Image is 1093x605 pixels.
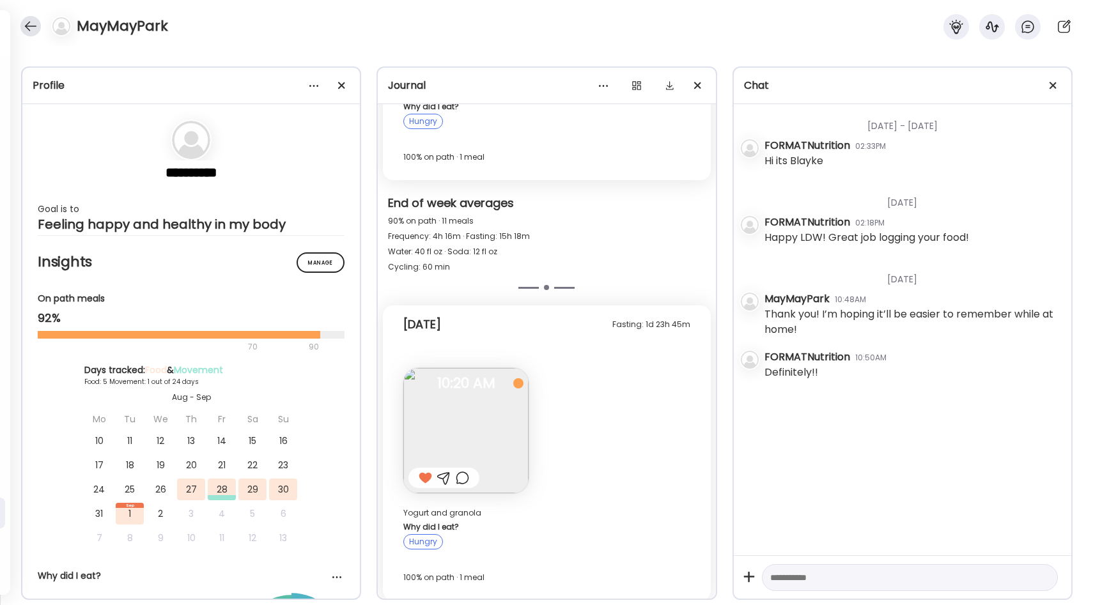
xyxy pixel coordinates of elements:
[388,78,705,93] div: Journal
[177,408,205,430] div: Th
[612,317,690,332] div: Fasting: 1d 23h 45m
[208,430,236,452] div: 14
[855,217,885,229] div: 02:18PM
[741,216,759,234] img: bg-avatar-default.svg
[38,339,305,355] div: 70
[764,257,1061,291] div: [DATE]
[269,503,297,525] div: 6
[403,509,529,517] div: Yogurt and granola
[297,252,345,273] div: Manage
[764,230,969,245] div: Happy LDW! Great job logging your food!
[855,352,887,364] div: 10:50AM
[238,527,267,549] div: 12
[85,430,113,452] div: 10
[38,292,345,305] div: On path meals
[403,378,529,389] span: 10:20 AM
[145,364,167,376] span: Food
[146,430,174,452] div: 12
[744,78,1061,93] div: Chat
[741,139,759,157] img: bg-avatar-default.svg
[403,317,441,332] div: [DATE]
[764,215,850,230] div: FORMATNutrition
[116,454,144,476] div: 18
[38,310,345,326] div: 92%
[33,78,350,93] div: Profile
[116,503,144,525] div: 1
[403,534,443,549] div: Hungry
[238,430,267,452] div: 15
[38,569,345,583] div: Why did I eat?
[116,479,144,500] div: 25
[177,503,205,525] div: 3
[38,252,345,272] h2: Insights
[238,503,267,525] div: 5
[764,153,823,169] div: Hi its Blayke
[38,217,345,232] div: Feeling happy and healthy in my body
[764,138,850,153] div: FORMATNutrition
[388,213,705,275] div: 90% on path · 11 meals Frequency: 4h 16m · Fasting: 15h 18m Water: 40 fl oz · Soda: 12 fl oz Cycl...
[238,408,267,430] div: Sa
[269,430,297,452] div: 16
[403,523,529,532] div: Why did I eat?
[269,408,297,430] div: Su
[208,527,236,549] div: 11
[177,479,205,500] div: 27
[174,364,223,376] span: Movement
[764,104,1061,138] div: [DATE] - [DATE]
[85,408,113,430] div: Mo
[307,339,320,355] div: 90
[269,479,297,500] div: 30
[146,527,174,549] div: 9
[38,201,345,217] div: Goal is to
[764,349,850,365] div: FORMATNutrition
[764,365,818,380] div: Definitely!!
[403,114,443,129] div: Hungry
[208,408,236,430] div: Fr
[388,195,705,213] div: End of week averages
[835,294,866,305] div: 10:48AM
[84,364,298,377] div: Days tracked: &
[177,430,205,452] div: 13
[177,454,205,476] div: 20
[85,503,113,525] div: 31
[77,16,168,36] h4: MayMayPark
[146,503,174,525] div: 2
[238,479,267,500] div: 29
[238,454,267,476] div: 22
[208,503,236,525] div: 4
[116,527,144,549] div: 8
[172,121,210,159] img: bg-avatar-default.svg
[116,430,144,452] div: 11
[85,479,113,500] div: 24
[208,479,236,500] div: 28
[403,102,529,111] div: Why did I eat?
[764,291,830,307] div: MayMayPark
[403,368,529,493] img: images%2FNyLf4wViYihQqkpcQ3efeS4lZeI2%2FhQE6QmgtQAoJvIfLIsyU%2F9X5FnKPbetDK9Ll0D3cg_240
[269,454,297,476] div: 23
[855,141,886,152] div: 02:33PM
[177,527,205,549] div: 10
[764,307,1061,337] div: Thank you! I’m hoping it’ll be easier to remember while at home!
[116,408,144,430] div: Tu
[85,454,113,476] div: 17
[52,17,70,35] img: bg-avatar-default.svg
[146,479,174,500] div: 26
[84,392,298,403] div: Aug - Sep
[146,408,174,430] div: We
[84,377,298,387] div: Food: 5 Movement: 1 out of 24 days
[116,503,144,508] div: Sep
[403,149,690,165] div: 100% on path · 1 meal
[269,527,297,549] div: 13
[208,454,236,476] div: 21
[741,293,759,310] img: bg-avatar-default.svg
[85,527,113,549] div: 7
[741,351,759,369] img: bg-avatar-default.svg
[146,454,174,476] div: 19
[403,570,690,585] div: 100% on path · 1 meal
[764,181,1061,215] div: [DATE]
